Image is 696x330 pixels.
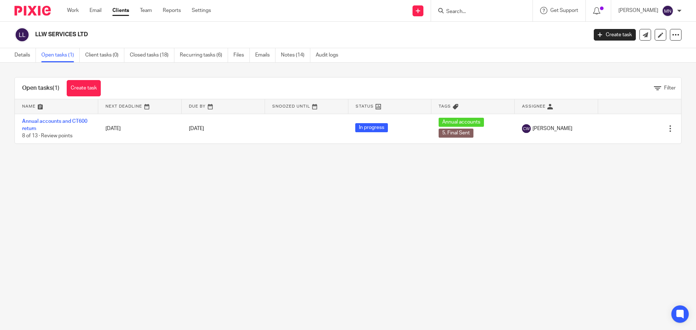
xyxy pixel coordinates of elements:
[272,104,310,108] span: Snoozed Until
[594,29,636,41] a: Create task
[98,114,182,143] td: [DATE]
[446,9,511,15] input: Search
[90,7,101,14] a: Email
[439,129,473,138] span: 5. Final Sent
[53,85,59,91] span: (1)
[533,125,572,132] span: [PERSON_NAME]
[67,80,101,96] a: Create task
[662,5,674,17] img: svg%3E
[140,7,152,14] a: Team
[163,7,181,14] a: Reports
[41,48,80,62] a: Open tasks (1)
[14,6,51,16] img: Pixie
[316,48,344,62] a: Audit logs
[22,119,87,131] a: Annual accounts and CT600 return
[439,118,484,127] span: Annual accounts
[522,124,531,133] img: svg%3E
[618,7,658,14] p: [PERSON_NAME]
[439,104,451,108] span: Tags
[85,48,124,62] a: Client tasks (0)
[22,133,72,138] span: 8 of 13 · Review points
[14,27,30,42] img: svg%3E
[130,48,174,62] a: Closed tasks (18)
[255,48,275,62] a: Emails
[664,85,676,91] span: Filter
[192,7,211,14] a: Settings
[356,104,374,108] span: Status
[22,84,59,92] h1: Open tasks
[35,31,473,38] h2: LLW SERVICES LTD
[233,48,250,62] a: Files
[67,7,79,14] a: Work
[112,7,129,14] a: Clients
[355,123,388,132] span: In progress
[550,8,578,13] span: Get Support
[14,48,36,62] a: Details
[189,126,204,131] span: [DATE]
[180,48,228,62] a: Recurring tasks (6)
[281,48,310,62] a: Notes (14)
